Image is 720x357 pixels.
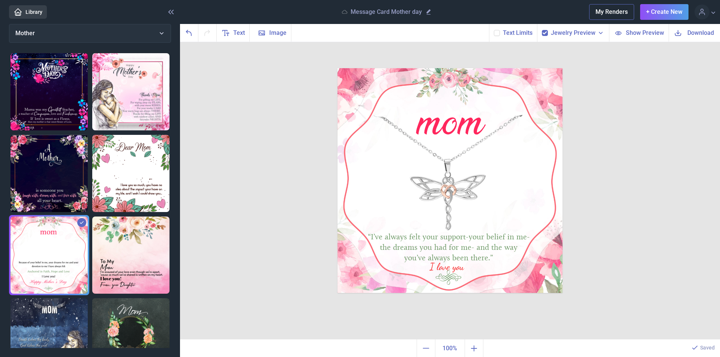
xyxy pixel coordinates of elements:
[351,8,422,16] p: Message Card Mother day
[435,339,465,357] button: Actual size
[551,28,604,37] button: Jewelry Preview
[180,24,198,42] button: Undo
[609,24,669,42] button: Show Preview
[217,24,250,42] button: Text
[92,135,169,212] img: Dear Mom I love you so much
[465,339,483,357] button: Zoom in
[250,24,291,42] button: Image
[700,344,715,351] p: Saved
[337,68,562,293] img: b006.jpg
[10,217,88,294] img: Message Card Mother day
[9,5,47,19] a: Library
[417,339,435,357] button: Zoom out
[687,28,714,37] span: Download
[9,24,171,43] button: Mother
[626,28,664,37] span: Show Preview
[359,233,539,244] div: “I’ve always felt your support-your belief in me-
[359,243,539,254] div: the dreams you had for me- and the way
[589,4,634,20] button: My Renders
[92,53,169,130] img: Thanks mom, for gifting me life
[503,28,532,37] button: Text Limits
[640,4,688,20] button: + Create New
[10,53,88,130] img: Mama was my greatest teacher
[551,28,595,37] span: Jewelry Preview
[669,24,720,42] button: Download
[198,24,217,42] button: Redo
[269,28,286,37] span: Image
[10,135,88,212] img: Mother is someone you laugh with
[15,30,35,37] span: Mother
[437,341,463,356] span: 100%
[92,217,169,294] img: Mom - I'm assured of your love
[391,109,508,126] div: mom
[365,262,529,273] div: I love you
[359,254,539,264] div: you’ve always been there.”
[233,28,245,37] span: Text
